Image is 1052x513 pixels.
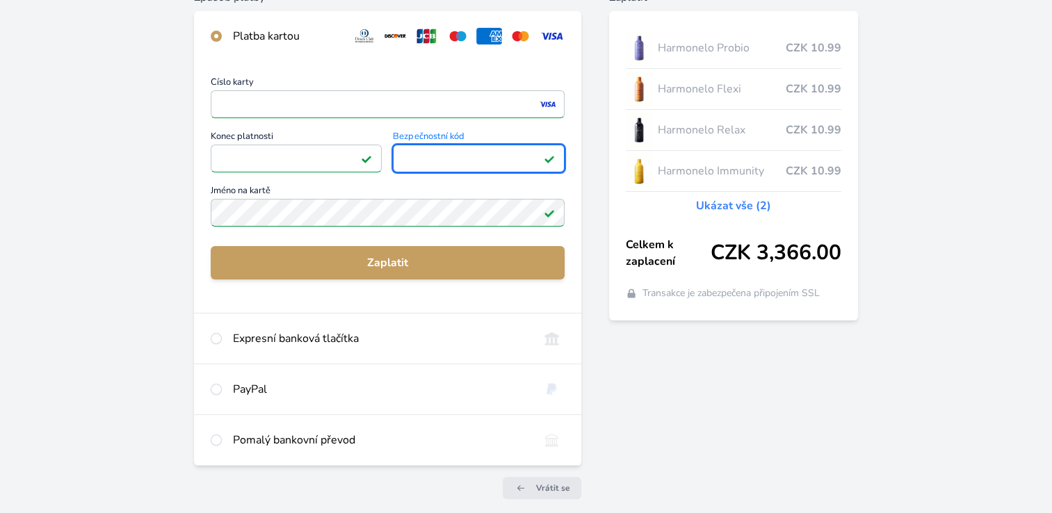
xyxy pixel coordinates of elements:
iframe: Iframe pro bezpečnostní kód [399,149,558,168]
span: Konec platnosti [211,132,382,145]
img: Platné pole [544,153,555,164]
span: CZK 3,366.00 [711,241,841,266]
img: bankTransfer_IBAN.svg [539,432,565,448]
img: diners.svg [352,28,378,44]
span: Harmonelo Probio [658,40,786,56]
span: CZK 10.99 [786,122,841,138]
img: Platné pole [544,207,555,218]
div: Platba kartou [233,28,341,44]
button: Zaplatit [211,246,565,279]
div: Expresní banková tlačítka [233,330,528,347]
span: CZK 10.99 [786,81,841,97]
img: visa.svg [539,28,565,44]
a: Vrátit se [503,477,581,499]
img: CLEAN_PROBIO_se_stinem_x-lo.jpg [626,31,652,65]
span: Číslo karty [211,78,565,90]
span: Vrátit se [536,482,570,494]
div: PayPal [233,381,528,398]
img: mc.svg [508,28,533,44]
img: maestro.svg [445,28,471,44]
img: onlineBanking_CZ.svg [539,330,565,347]
span: Harmonelo Relax [658,122,786,138]
iframe: Iframe pro datum vypršení platnosti [217,149,376,168]
img: Platné pole [361,153,372,164]
span: CZK 10.99 [786,40,841,56]
img: paypal.svg [539,381,565,398]
span: Celkem k zaplacení [626,236,711,270]
a: Ukázat vše (2) [696,197,771,214]
div: Pomalý bankovní převod [233,432,528,448]
img: jcb.svg [414,28,439,44]
input: Jméno na kartěPlatné pole [211,199,565,227]
span: Bezpečnostní kód [393,132,565,145]
span: CZK 10.99 [786,163,841,179]
img: CLEAN_FLEXI_se_stinem_x-hi_(1)-lo.jpg [626,72,652,106]
span: Harmonelo Immunity [658,163,786,179]
iframe: Iframe pro číslo karty [217,95,558,114]
img: visa [538,98,557,111]
span: Transakce je zabezpečena připojením SSL [642,286,820,300]
img: IMMUNITY_se_stinem_x-lo.jpg [626,154,652,188]
img: amex.svg [476,28,502,44]
img: CLEAN_RELAX_se_stinem_x-lo.jpg [626,113,652,147]
span: Harmonelo Flexi [658,81,786,97]
span: Jméno na kartě [211,186,565,199]
img: discover.svg [382,28,408,44]
span: Zaplatit [222,254,553,271]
